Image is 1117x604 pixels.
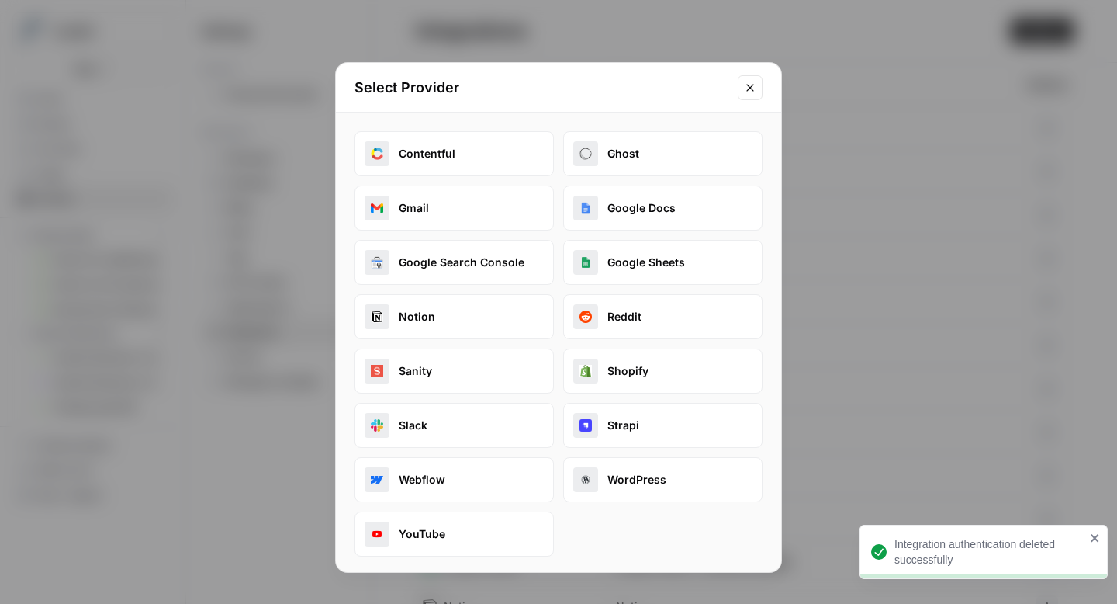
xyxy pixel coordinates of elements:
[354,131,554,176] button: contentfulContentful
[579,202,592,214] img: google_docs
[563,186,763,231] button: google_docsGoogle Docs
[354,240,554,285] button: google_search_consoleGoogle Search Console
[354,294,554,339] button: notionNotion
[579,311,592,323] img: reddit
[563,349,763,394] button: shopifyShopify
[354,403,554,448] button: slackSlack
[371,202,383,214] img: gmail
[354,512,554,557] button: youtubeYouTube
[371,365,383,377] img: sanity
[371,311,383,323] img: notion
[371,419,383,432] img: slack
[371,528,383,540] img: youtube
[563,131,763,176] button: ghostGhost
[354,77,728,99] h2: Select Provider
[894,536,1085,568] div: Integration authentication deleted successfully
[579,148,592,160] img: ghost
[563,457,763,502] button: wordpressWordPress
[354,349,554,394] button: sanitySanity
[1090,532,1101,544] button: close
[354,186,554,231] button: gmailGmail
[579,474,592,486] img: wordpress
[371,474,383,486] img: webflow_oauth
[579,365,592,377] img: shopify
[563,294,763,339] button: redditReddit
[354,457,554,502] button: webflow_oauthWebflow
[371,256,383,269] img: google_search_console
[579,419,592,432] img: strapi
[579,256,592,269] img: google_sheets
[563,240,763,285] button: google_sheetsGoogle Sheets
[371,148,383,160] img: contentful
[563,403,763,448] button: strapiStrapi
[738,75,763,100] button: Close modal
